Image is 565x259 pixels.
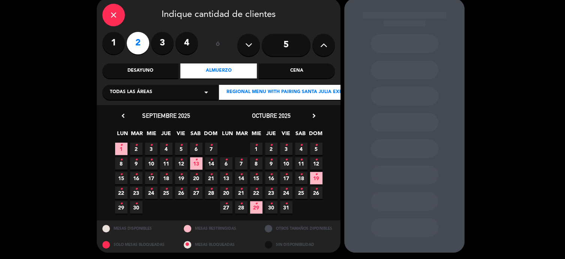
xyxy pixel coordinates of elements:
[310,187,322,199] span: 26
[310,157,322,170] span: 12
[116,129,129,142] span: LUN
[280,157,292,170] span: 10
[250,129,263,142] span: MIE
[220,201,232,214] span: 27
[190,187,202,199] span: 27
[315,154,318,166] i: •
[295,143,307,155] span: 4
[225,198,228,210] i: •
[240,198,243,210] i: •
[145,157,157,170] span: 10
[131,129,143,142] span: MAR
[220,172,232,184] span: 13
[235,157,247,170] span: 7
[252,112,291,119] span: octubre 2025
[130,157,142,170] span: 9
[109,11,118,20] i: close
[130,187,142,199] span: 23
[235,187,247,199] span: 21
[221,129,234,142] span: LUN
[250,157,262,170] span: 8
[259,220,340,236] div: OTROS TAMAÑOS DIPONIBLES
[195,139,198,151] i: •
[270,183,273,195] i: •
[280,172,292,184] span: 17
[210,169,213,181] i: •
[226,89,363,96] span: Regional Menu with pairing Santa Julia Experience
[165,169,168,181] i: •
[178,220,259,236] div: MESAS RESTRINGIDAS
[255,139,258,151] i: •
[210,139,213,151] i: •
[265,201,277,214] span: 30
[265,172,277,184] span: 16
[119,112,127,120] i: chevron_left
[250,172,262,184] span: 15
[250,201,262,214] span: 29
[120,198,123,210] i: •
[130,172,142,184] span: 16
[135,154,138,166] i: •
[190,157,202,170] span: 13
[240,169,243,181] i: •
[190,143,202,155] span: 6
[270,154,273,166] i: •
[145,172,157,184] span: 17
[165,154,168,166] i: •
[315,139,318,151] i: •
[150,139,153,151] i: •
[130,143,142,155] span: 2
[97,220,178,236] div: MESAS DISPONIBLES
[205,172,217,184] span: 21
[255,169,258,181] i: •
[285,169,288,181] i: •
[240,154,243,166] i: •
[285,139,288,151] i: •
[265,187,277,199] span: 23
[250,143,262,155] span: 1
[310,172,322,184] span: 19
[285,183,288,195] i: •
[295,187,307,199] span: 25
[235,172,247,184] span: 14
[270,198,273,210] i: •
[151,32,174,54] label: 3
[120,154,123,166] i: •
[115,143,127,155] span: 1
[265,157,277,170] span: 9
[225,183,228,195] i: •
[180,139,183,151] i: •
[160,172,172,184] span: 18
[280,187,292,199] span: 24
[235,201,247,214] span: 28
[220,187,232,199] span: 20
[315,169,318,181] i: •
[178,236,259,253] div: MESAS BLOQUEADAS
[127,32,149,54] label: 2
[120,183,123,195] i: •
[102,4,335,26] div: Indique cantidad de clientes
[115,201,127,214] span: 29
[204,129,216,142] span: DOM
[115,157,127,170] span: 8
[236,129,248,142] span: MAR
[165,183,168,195] i: •
[135,198,138,210] i: •
[259,63,335,78] div: Cena
[180,183,183,195] i: •
[165,139,168,151] i: •
[265,129,277,142] span: JUE
[110,89,152,96] span: Todas las áreas
[160,157,172,170] span: 11
[120,139,123,151] i: •
[300,169,303,181] i: •
[210,183,213,195] i: •
[250,187,262,199] span: 22
[295,157,307,170] span: 11
[180,154,183,166] i: •
[150,183,153,195] i: •
[175,187,187,199] span: 26
[220,157,232,170] span: 6
[180,63,256,78] div: Almuerzo
[142,112,190,119] span: septiembre 2025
